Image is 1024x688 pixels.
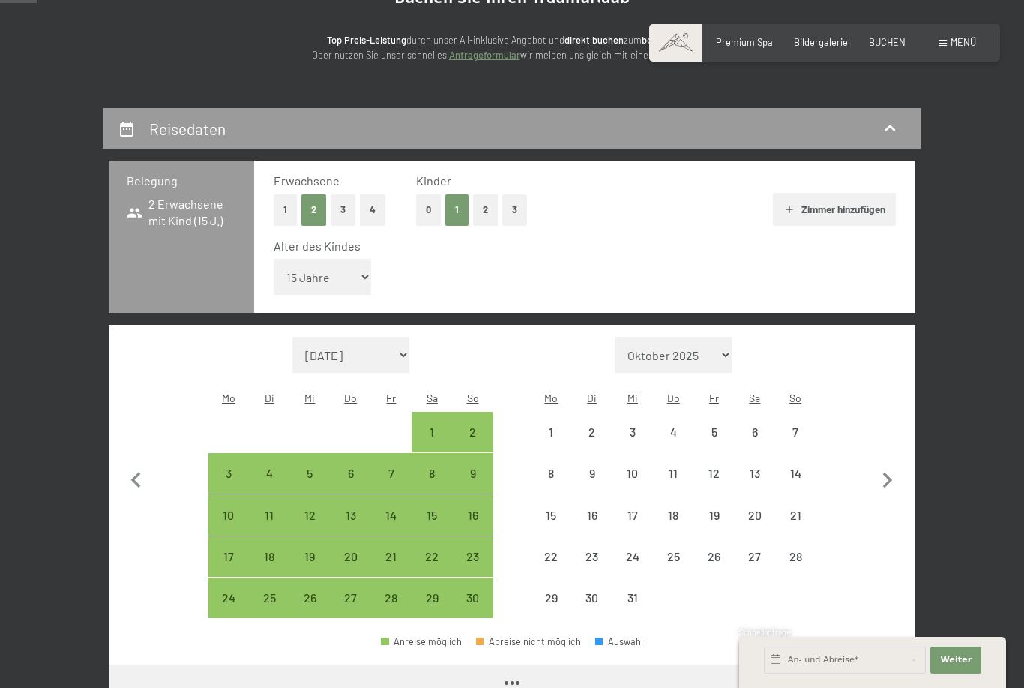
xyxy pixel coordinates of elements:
[695,551,732,588] div: 26
[210,551,247,588] div: 17
[473,194,498,225] button: 2
[373,509,410,547] div: 14
[413,592,451,629] div: 29
[452,536,493,577] div: Anreise möglich
[612,536,653,577] div: Wed Dec 24 2025
[716,36,773,48] span: Premium Spa
[735,536,775,577] div: Anreise nicht möglich
[775,412,816,452] div: Anreise nicht möglich
[735,412,775,452] div: Sat Dec 06 2025
[452,453,493,494] div: Sun Nov 09 2025
[249,578,289,618] div: Anreise möglich
[210,592,247,629] div: 24
[572,412,612,452] div: Tue Dec 02 2025
[250,509,288,547] div: 11
[250,592,288,629] div: 25
[127,173,236,189] h3: Belegung
[693,453,734,494] div: Fri Dec 12 2025
[327,34,406,46] strong: Top Preis-Leistung
[304,392,315,404] abbr: Mittwoch
[693,453,734,494] div: Anreise nicht möglich
[250,467,288,505] div: 4
[775,494,816,535] div: Anreise nicht möglich
[573,467,611,505] div: 9
[331,578,371,618] div: Anreise möglich
[709,392,719,404] abbr: Freitag
[612,494,653,535] div: Anreise nicht möglich
[371,494,412,535] div: Anreise möglich
[452,494,493,535] div: Anreise möglich
[331,578,371,618] div: Thu Nov 27 2025
[735,494,775,535] div: Sat Dec 20 2025
[532,551,570,588] div: 22
[653,536,693,577] div: Anreise nicht möglich
[412,494,452,535] div: Anreise möglich
[454,592,491,629] div: 30
[416,173,451,188] span: Kinder
[476,637,581,647] div: Abreise nicht möglich
[544,392,558,404] abbr: Montag
[452,412,493,452] div: Anreise möglich
[412,453,452,494] div: Anreise möglich
[654,509,692,547] div: 18
[249,536,289,577] div: Anreise möglich
[794,36,848,48] span: Bildergalerie
[371,578,412,618] div: Fri Nov 28 2025
[331,453,371,494] div: Thu Nov 06 2025
[121,337,152,619] button: Vorheriger Monat
[653,453,693,494] div: Thu Dec 11 2025
[653,494,693,535] div: Thu Dec 18 2025
[614,592,651,629] div: 31
[930,647,981,674] button: Weiter
[291,551,328,588] div: 19
[735,412,775,452] div: Anreise nicht möglich
[653,412,693,452] div: Thu Dec 04 2025
[777,467,814,505] div: 14
[249,536,289,577] div: Tue Nov 18 2025
[212,32,812,63] p: durch unser All-inklusive Angebot und zum ! Oder nutzen Sie unser schnelles wir melden uns gleich...
[572,453,612,494] div: Tue Dec 09 2025
[736,426,774,464] div: 6
[869,36,906,48] span: BUCHEN
[412,494,452,535] div: Sat Nov 15 2025
[736,509,774,547] div: 20
[250,551,288,588] div: 18
[695,426,732,464] div: 5
[371,578,412,618] div: Anreise möglich
[208,536,249,577] div: Anreise möglich
[208,578,249,618] div: Mon Nov 24 2025
[612,453,653,494] div: Anreise nicht möglich
[454,426,491,464] div: 2
[777,426,814,464] div: 7
[531,453,571,494] div: Mon Dec 08 2025
[249,578,289,618] div: Tue Nov 25 2025
[572,536,612,577] div: Anreise nicht möglich
[332,592,370,629] div: 27
[445,194,469,225] button: 1
[693,494,734,535] div: Anreise nicht möglich
[775,453,816,494] div: Sun Dec 14 2025
[654,467,692,505] div: 11
[265,392,274,404] abbr: Dienstag
[531,453,571,494] div: Anreise nicht möglich
[332,509,370,547] div: 13
[642,34,695,46] strong: besten Preis
[612,453,653,494] div: Wed Dec 10 2025
[289,494,330,535] div: Anreise möglich
[532,467,570,505] div: 8
[413,467,451,505] div: 8
[775,494,816,535] div: Sun Dec 21 2025
[454,509,491,547] div: 16
[289,453,330,494] div: Wed Nov 05 2025
[210,509,247,547] div: 10
[614,551,651,588] div: 24
[360,194,385,225] button: 4
[332,467,370,505] div: 6
[653,412,693,452] div: Anreise nicht möglich
[452,578,493,618] div: Sun Nov 30 2025
[412,578,452,618] div: Anreise möglich
[467,392,479,404] abbr: Sonntag
[775,536,816,577] div: Sun Dec 28 2025
[612,412,653,452] div: Wed Dec 03 2025
[612,412,653,452] div: Anreise nicht möglich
